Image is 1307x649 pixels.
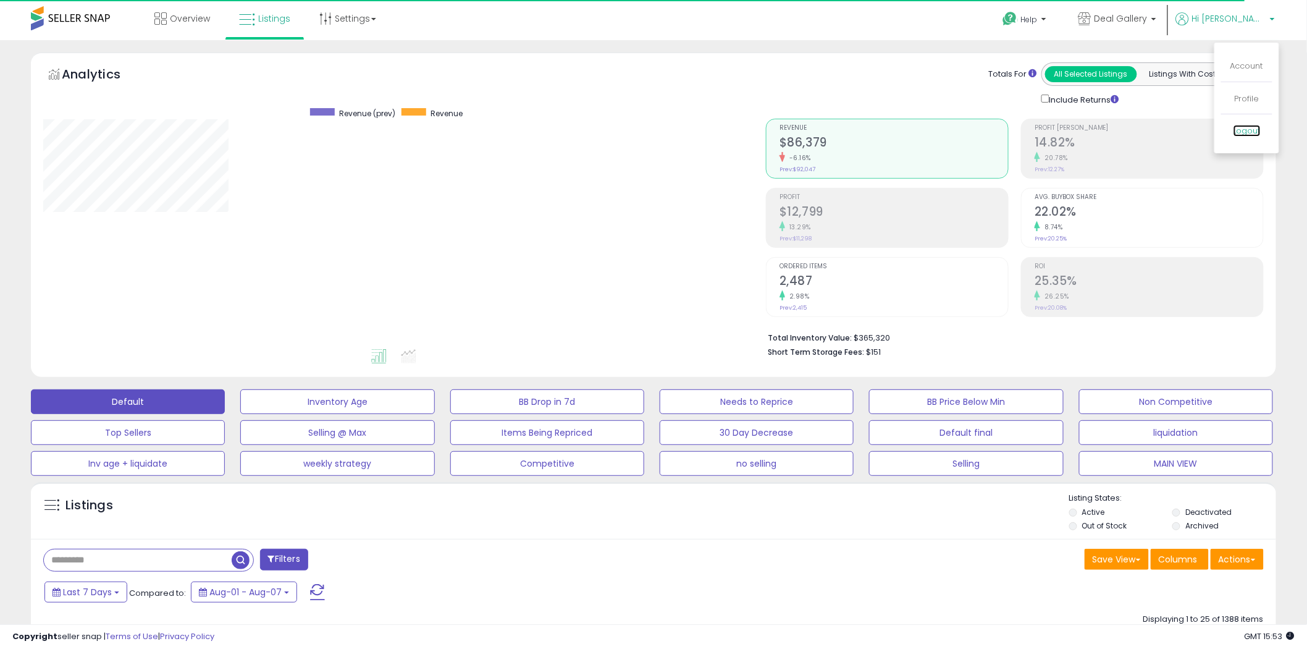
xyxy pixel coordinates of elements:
[1159,553,1198,566] span: Columns
[660,451,854,476] button: no selling
[31,420,225,445] button: Top Sellers
[1151,549,1209,570] button: Columns
[1035,205,1263,221] h2: 22.02%
[1137,66,1229,82] button: Listings With Cost
[12,630,57,642] strong: Copyright
[258,12,290,25] span: Listings
[106,630,158,642] a: Terms of Use
[780,166,815,173] small: Prev: $92,047
[1079,389,1273,414] button: Non Competitive
[1143,614,1264,626] div: Displaying 1 to 25 of 1388 items
[1230,60,1263,72] a: Account
[1192,12,1266,25] span: Hi [PERSON_NAME]
[780,304,807,312] small: Prev: 2,415
[1035,125,1263,132] span: Profit [PERSON_NAME]
[170,12,210,25] span: Overview
[1035,263,1263,270] span: ROI
[1176,12,1275,40] a: Hi [PERSON_NAME]
[31,389,225,414] button: Default
[1002,11,1018,27] i: Get Help
[768,333,852,343] b: Total Inventory Value:
[191,582,297,603] button: Aug-01 - Aug-07
[1035,135,1263,152] h2: 14.82%
[989,69,1037,80] div: Totals For
[44,582,127,603] button: Last 7 Days
[785,292,810,301] small: 2.98%
[1185,520,1219,531] label: Archived
[993,2,1059,40] a: Help
[660,389,854,414] button: Needs to Reprice
[1185,507,1232,517] label: Deactivated
[1211,549,1264,570] button: Actions
[869,420,1063,445] button: Default final
[160,630,214,642] a: Privacy Policy
[1079,451,1273,476] button: MAIN VIEW
[1021,14,1038,25] span: Help
[1035,235,1067,242] small: Prev: 20.25%
[1040,292,1069,301] small: 26.25%
[1082,520,1127,531] label: Out of Stock
[869,451,1063,476] button: Selling
[1040,153,1068,163] small: 20.78%
[65,497,113,514] h5: Listings
[780,205,1008,221] h2: $12,799
[1032,92,1134,106] div: Include Returns
[785,223,811,232] small: 13.29%
[1069,493,1276,504] p: Listing States:
[780,125,1008,132] span: Revenue
[869,389,1063,414] button: BB Price Below Min
[1035,166,1064,173] small: Prev: 12.27%
[62,66,145,86] h5: Analytics
[240,389,434,414] button: Inventory Age
[31,451,225,476] button: Inv age + liquidate
[768,347,864,357] b: Short Term Storage Fees:
[450,451,644,476] button: Competitive
[780,263,1008,270] span: Ordered Items
[780,135,1008,152] h2: $86,379
[866,346,881,358] span: $151
[660,420,854,445] button: 30 Day Decrease
[1245,630,1295,642] span: 2025-08-15 15:53 GMT
[63,586,112,598] span: Last 7 Days
[339,108,395,119] span: Revenue (prev)
[780,194,1008,201] span: Profit
[240,451,434,476] button: weekly strategy
[785,153,811,163] small: -6.16%
[209,586,282,598] span: Aug-01 - Aug-07
[1082,507,1105,517] label: Active
[1045,66,1137,82] button: All Selected Listings
[780,274,1008,291] h2: 2,487
[1079,420,1273,445] button: liquidation
[450,420,644,445] button: Items Being Repriced
[1233,125,1261,137] a: Logout
[1040,223,1063,232] small: 8.74%
[780,235,812,242] small: Prev: $11,298
[260,549,308,571] button: Filters
[431,108,463,119] span: Revenue
[240,420,434,445] button: Selling @ Max
[12,631,214,643] div: seller snap | |
[768,329,1254,344] li: $365,320
[450,389,644,414] button: BB Drop in 7d
[1035,194,1263,201] span: Avg. Buybox Share
[1035,304,1067,312] small: Prev: 20.08%
[1095,12,1148,25] span: Deal Gallery
[1235,93,1259,104] a: Profile
[1035,274,1263,291] h2: 25.35%
[129,587,186,599] span: Compared to:
[1085,549,1149,570] button: Save View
